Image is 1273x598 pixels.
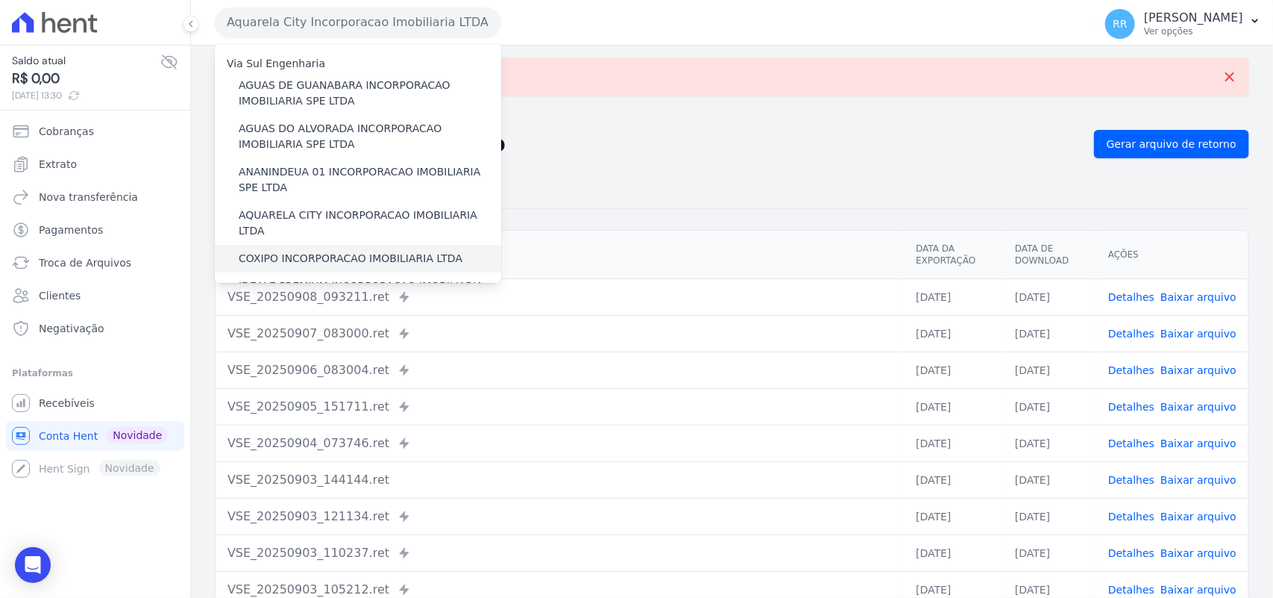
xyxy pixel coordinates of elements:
th: Ações [1096,231,1248,279]
a: Detalhes [1108,511,1154,523]
label: AGUAS DE GUANABARA INCORPORACAO IMOBILIARIA SPE LTDA [239,78,501,109]
a: Negativação [6,314,184,343]
span: Troca de Arquivos [39,255,131,270]
span: R$ 0,00 [12,69,160,89]
a: Baixar arquivo [1160,584,1236,596]
th: Data de Download [1003,231,1096,279]
div: Plataformas [12,364,178,382]
td: [DATE] [1003,388,1096,425]
label: IDEALE PREMIUM INCORPORACAO IMOBILIARIA LTDA [239,278,501,310]
a: Detalhes [1108,474,1154,486]
div: VSE_20250908_093211.ret [227,288,892,306]
span: Negativação [39,321,104,336]
td: [DATE] [904,535,1003,571]
td: [DATE] [1003,535,1096,571]
p: Ver opções [1144,25,1243,37]
span: Pagamentos [39,222,103,237]
td: [DATE] [1003,315,1096,352]
a: Extrato [6,149,184,179]
a: Cobranças [6,116,184,146]
div: VSE_20250903_144144.ret [227,471,892,489]
div: VSE_20250905_151711.ret [227,398,892,416]
span: Novidade [107,427,168,443]
span: Gerar arquivo de retorno [1107,137,1236,152]
th: Arquivo [216,231,904,279]
a: Baixar arquivo [1160,364,1236,376]
span: Extrato [39,157,77,172]
a: Baixar arquivo [1160,474,1236,486]
td: [DATE] [904,388,1003,425]
span: RR [1113,19,1127,29]
td: [DATE] [1003,352,1096,388]
div: VSE_20250906_083004.ret [227,361,892,379]
td: [DATE] [904,498,1003,535]
span: Clientes [39,288,81,303]
td: [DATE] [904,278,1003,315]
span: Cobranças [39,124,94,139]
a: Detalhes [1108,584,1154,596]
a: Clientes [6,281,184,311]
td: [DATE] [904,461,1003,498]
td: [DATE] [1003,461,1096,498]
a: Baixar arquivo [1160,547,1236,559]
label: AQUARELA CITY INCORPORACAO IMOBILIARIA LTDA [239,208,501,239]
div: Open Intercom Messenger [15,547,51,583]
h2: Exportações de Retorno [215,134,1082,155]
div: VSE_20250903_110237.ret [227,544,892,562]
td: [DATE] [1003,498,1096,535]
th: Data da Exportação [904,231,1003,279]
span: Saldo atual [12,53,160,69]
button: RR [PERSON_NAME] Ver opções [1093,3,1273,45]
a: Detalhes [1108,401,1154,413]
td: [DATE] [1003,425,1096,461]
a: Baixar arquivo [1160,401,1236,413]
a: Gerar arquivo de retorno [1094,130,1249,158]
label: COXIPO INCORPORACAO IMOBILIARIA LTDA [239,251,462,267]
span: [DATE] 13:30 [12,89,160,102]
a: Pagamentos [6,215,184,245]
nav: Sidebar [12,116,178,484]
a: Baixar arquivo [1160,511,1236,523]
div: VSE_20250904_073746.ret [227,435,892,452]
a: Detalhes [1108,364,1154,376]
span: Nova transferência [39,190,138,205]
td: [DATE] [904,352,1003,388]
label: ANANINDEUA 01 INCORPORACAO IMOBILIARIA SPE LTDA [239,164,501,196]
a: Baixar arquivo [1160,291,1236,303]
div: VSE_20250907_083000.ret [227,325,892,343]
a: Detalhes [1108,547,1154,559]
a: Nova transferência [6,182,184,212]
a: Conta Hent Novidade [6,421,184,451]
a: Recebíveis [6,388,184,418]
a: Detalhes [1108,328,1154,340]
nav: Breadcrumb [215,108,1249,124]
a: Detalhes [1108,291,1154,303]
span: Conta Hent [39,429,98,443]
a: Baixar arquivo [1160,328,1236,340]
label: Via Sul Engenharia [227,57,325,69]
span: Recebíveis [39,396,95,411]
label: AGUAS DO ALVORADA INCORPORACAO IMOBILIARIA SPE LTDA [239,121,501,152]
a: Detalhes [1108,437,1154,449]
td: [DATE] [1003,278,1096,315]
button: Aquarela City Incorporacao Imobiliaria LTDA [215,7,501,37]
p: [PERSON_NAME] [1144,10,1243,25]
td: [DATE] [904,425,1003,461]
a: Baixar arquivo [1160,437,1236,449]
td: [DATE] [904,315,1003,352]
div: VSE_20250903_121134.ret [227,508,892,526]
a: Troca de Arquivos [6,248,184,278]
